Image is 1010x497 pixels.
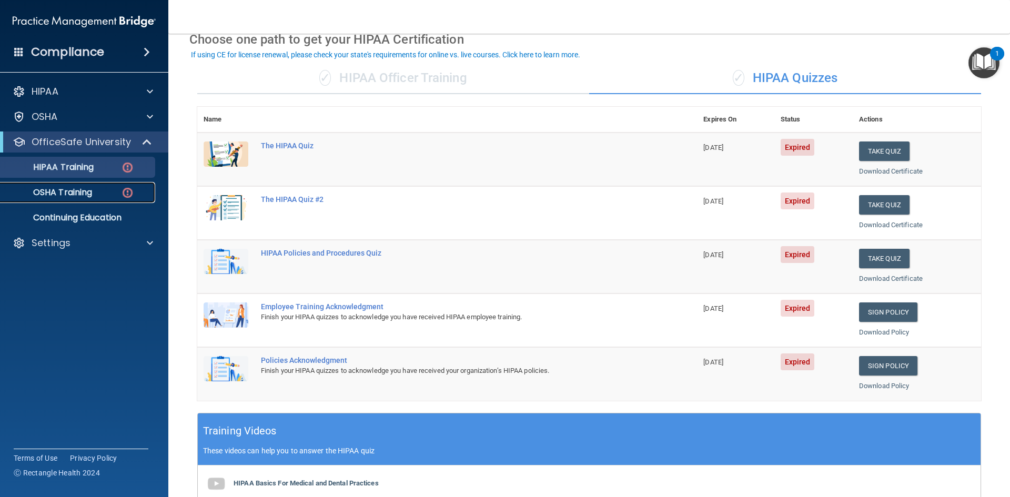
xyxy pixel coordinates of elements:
[206,473,227,494] img: gray_youtube_icon.38fcd6cc.png
[703,197,723,205] span: [DATE]
[703,144,723,151] span: [DATE]
[13,136,153,148] a: OfficeSafe University
[859,356,917,376] a: Sign Policy
[859,275,923,282] a: Download Certificate
[13,110,153,123] a: OSHA
[32,237,70,249] p: Settings
[774,107,853,133] th: Status
[261,141,644,150] div: The HIPAA Quiz
[589,63,981,94] div: HIPAA Quizzes
[995,54,999,67] div: 1
[197,63,589,94] div: HIPAA Officer Training
[968,47,999,78] button: Open Resource Center, 1 new notification
[121,161,134,174] img: danger-circle.6113f641.png
[319,70,331,86] span: ✓
[261,302,644,311] div: Employee Training Acknowledgment
[781,246,815,263] span: Expired
[781,192,815,209] span: Expired
[70,453,117,463] a: Privacy Policy
[7,212,150,223] p: Continuing Education
[733,70,744,86] span: ✓
[14,453,57,463] a: Terms of Use
[261,311,644,323] div: Finish your HIPAA quizzes to acknowledge you have received HIPAA employee training.
[203,447,975,455] p: These videos can help you to answer the HIPAA quiz
[121,186,134,199] img: danger-circle.6113f641.png
[859,167,923,175] a: Download Certificate
[859,249,910,268] button: Take Quiz
[191,51,580,58] div: If using CE for license renewal, please check your state's requirements for online vs. live cours...
[781,353,815,370] span: Expired
[197,107,255,133] th: Name
[703,251,723,259] span: [DATE]
[13,85,153,98] a: HIPAA
[859,195,910,215] button: Take Quiz
[13,11,156,32] img: PMB logo
[189,24,989,55] div: Choose one path to get your HIPAA Certification
[703,358,723,366] span: [DATE]
[31,45,104,59] h4: Compliance
[13,237,153,249] a: Settings
[261,249,644,257] div: HIPAA Policies and Procedures Quiz
[32,110,58,123] p: OSHA
[203,422,277,440] h5: Training Videos
[261,356,644,364] div: Policies Acknowledgment
[234,479,379,487] b: HIPAA Basics For Medical and Dental Practices
[697,107,774,133] th: Expires On
[859,302,917,322] a: Sign Policy
[859,141,910,161] button: Take Quiz
[853,107,981,133] th: Actions
[14,468,100,478] span: Ⓒ Rectangle Health 2024
[189,49,582,60] button: If using CE for license renewal, please check your state's requirements for online vs. live cours...
[32,136,131,148] p: OfficeSafe University
[7,162,94,173] p: HIPAA Training
[859,221,923,229] a: Download Certificate
[7,187,92,198] p: OSHA Training
[859,328,910,336] a: Download Policy
[781,139,815,156] span: Expired
[859,382,910,390] a: Download Policy
[261,364,644,377] div: Finish your HIPAA quizzes to acknowledge you have received your organization’s HIPAA policies.
[703,305,723,312] span: [DATE]
[32,85,58,98] p: HIPAA
[781,300,815,317] span: Expired
[261,195,644,204] div: The HIPAA Quiz #2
